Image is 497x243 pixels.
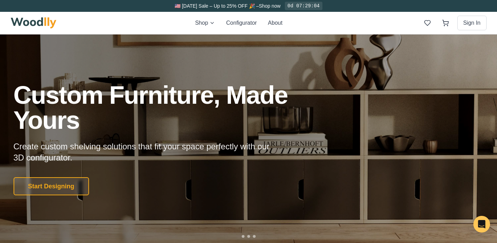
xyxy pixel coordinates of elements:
button: About [268,19,282,27]
button: Sign In [457,16,487,30]
h1: Custom Furniture, Made Yours [14,83,325,133]
p: Create custom shelving solutions that fit your space perfectly with our 3D configurator. [14,141,281,163]
button: Configurator [226,19,257,27]
button: Shop [195,19,215,27]
div: 0d 07:29:04 [285,2,322,10]
div: Open Intercom Messenger [473,216,490,233]
button: Start Designing [14,177,89,195]
a: Shop now [259,3,280,9]
img: Woodlly [11,17,57,29]
span: 🇺🇸 [DATE] Sale – Up to 25% OFF 🎉 – [175,3,259,9]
